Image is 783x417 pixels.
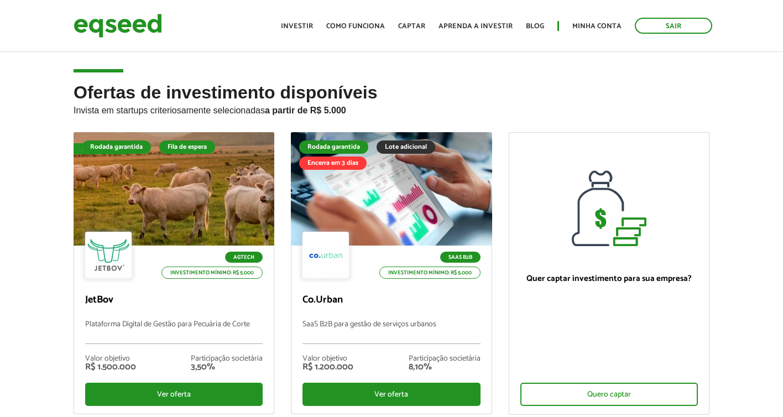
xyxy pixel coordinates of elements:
div: Valor objetivo [302,355,353,363]
div: 8,10% [409,363,481,372]
div: Ver oferta [302,383,480,406]
div: R$ 1.200.000 [302,363,353,372]
p: Quer captar investimento para sua empresa? [520,274,698,284]
a: Aprenda a investir [439,23,513,30]
div: Rodada garantida [82,140,151,154]
div: Participação societária [191,355,263,363]
p: SaaS B2B para gestão de serviços urbanos [302,320,480,344]
div: Rodada garantida [299,140,368,154]
a: Investir [281,23,313,30]
p: Invista em startups criteriosamente selecionadas [74,102,709,116]
a: Fila de espera Rodada garantida Fila de espera Agtech Investimento mínimo: R$ 5.000 JetBov Plataf... [74,132,274,414]
p: Investimento mínimo: R$ 5.000 [161,267,263,279]
a: Como funciona [326,23,385,30]
a: Quer captar investimento para sua empresa? Quero captar [509,132,709,415]
p: JetBov [85,294,263,306]
a: Sair [635,18,712,34]
p: Plataforma Digital de Gestão para Pecuária de Corte [85,320,263,344]
div: Fila de espera [74,143,130,154]
div: Valor objetivo [85,355,136,363]
div: 3,50% [191,363,263,372]
h2: Ofertas de investimento disponíveis [74,83,709,132]
div: Fila de espera [159,140,215,154]
div: R$ 1.500.000 [85,363,136,372]
div: Encerra em 3 dias [299,157,367,170]
div: Lote adicional [377,140,435,154]
img: EqSeed [74,11,162,40]
p: Agtech [225,252,263,263]
div: Participação societária [409,355,481,363]
a: Rodada garantida Lote adicional Encerra em 3 dias SaaS B2B Investimento mínimo: R$ 5.000 Co.Urban... [291,132,492,414]
a: Blog [526,23,544,30]
p: Investimento mínimo: R$ 5.000 [379,267,481,279]
a: Minha conta [572,23,622,30]
p: SaaS B2B [440,252,481,263]
strong: a partir de R$ 5.000 [265,106,346,115]
div: Quero captar [520,383,698,406]
div: Ver oferta [85,383,263,406]
a: Captar [398,23,425,30]
p: Co.Urban [302,294,480,306]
